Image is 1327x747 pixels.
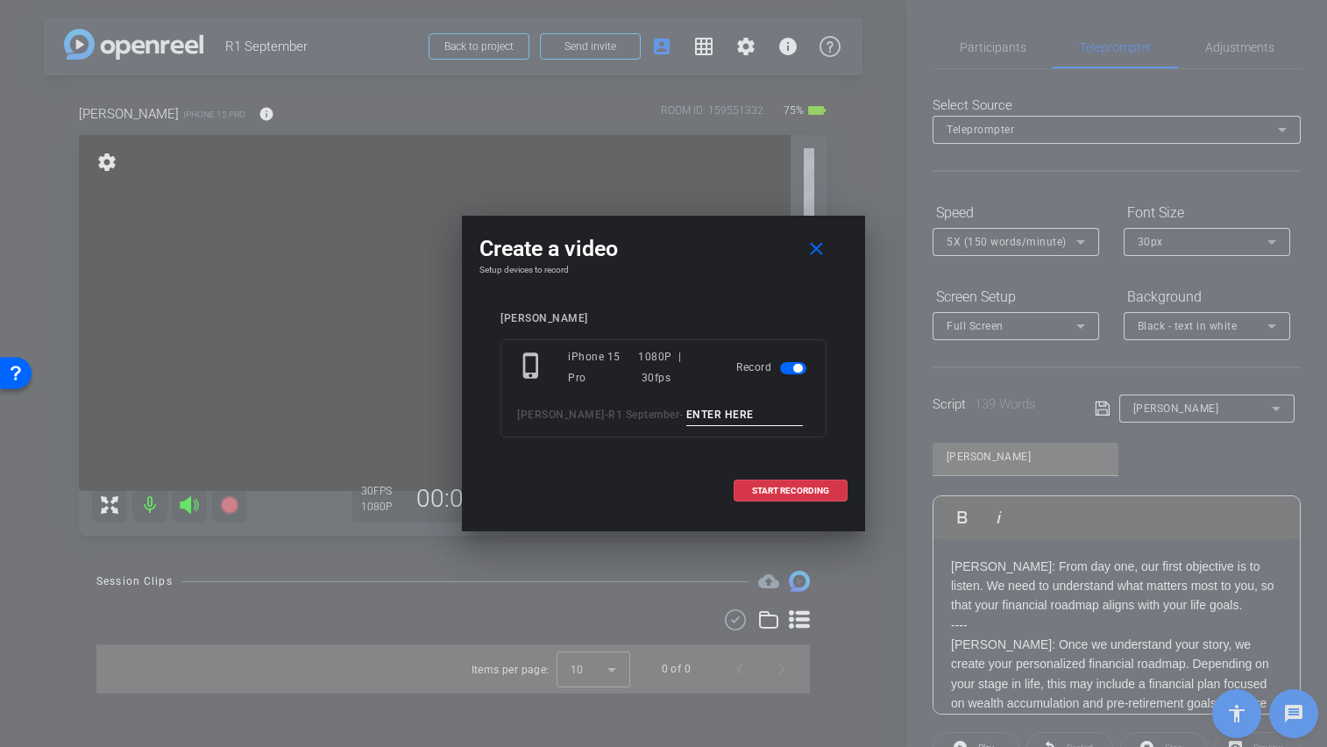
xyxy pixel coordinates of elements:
[517,352,549,383] mat-icon: phone_iphone
[686,404,804,426] input: ENTER HERE
[608,409,679,421] span: R1 September
[479,233,848,265] div: Create a video
[479,265,848,275] h4: Setup devices to record
[500,312,827,325] div: [PERSON_NAME]
[517,409,605,421] span: [PERSON_NAME]
[638,346,711,388] div: 1080P | 30fps
[805,238,827,260] mat-icon: close
[605,409,609,421] span: -
[679,409,684,421] span: -
[734,480,848,502] button: START RECORDING
[752,487,829,495] span: START RECORDING
[568,346,638,388] div: iPhone 15 Pro
[736,346,810,388] div: Record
